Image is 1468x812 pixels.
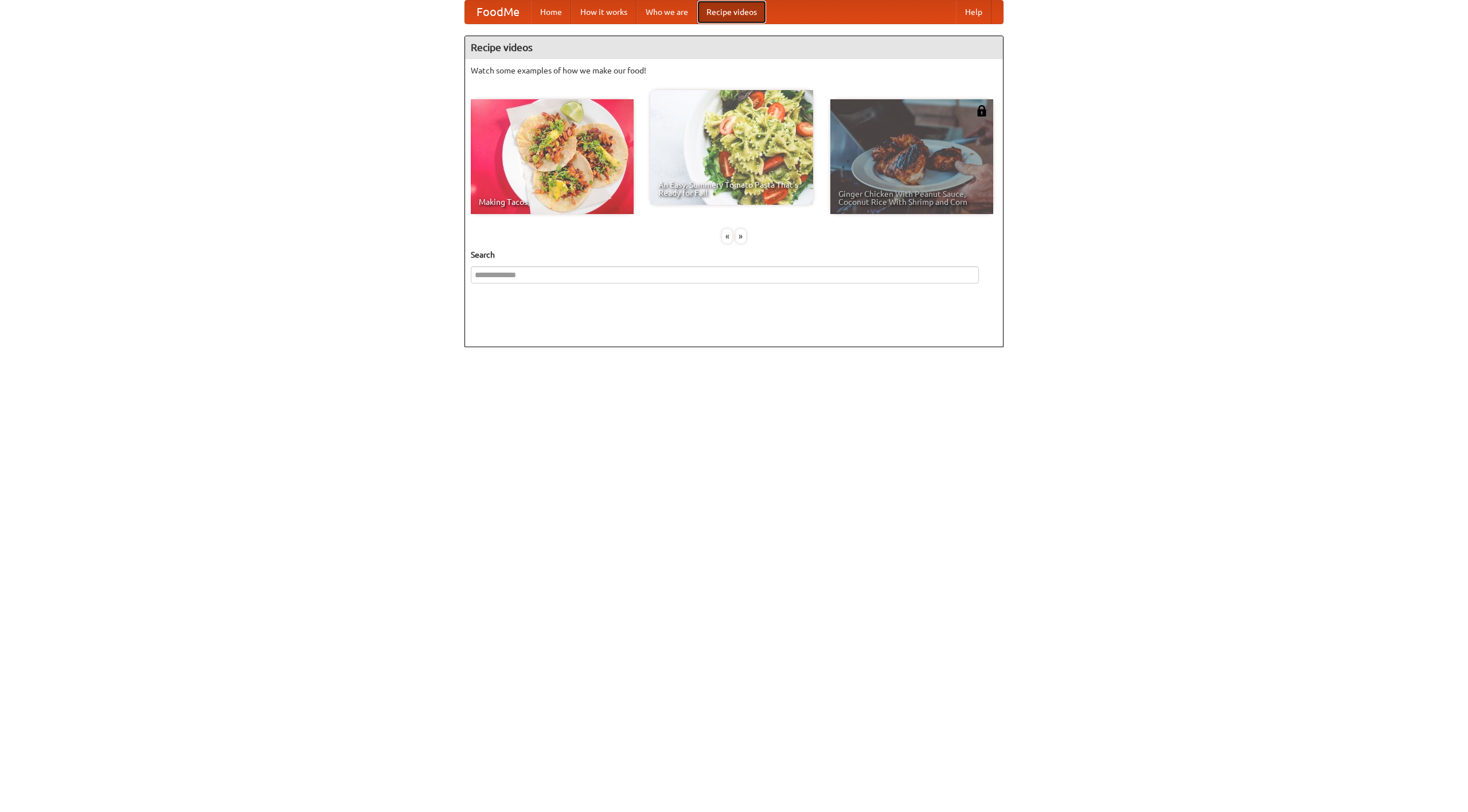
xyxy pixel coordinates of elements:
a: Home [531,1,571,24]
img: 483408.png [976,105,987,116]
a: How it works [571,1,637,24]
h4: Recipe videos [465,36,1003,59]
a: Who we are [637,1,697,24]
span: Making Tacos [479,198,626,206]
a: An Easy, Summery Tomato Pasta That's Ready for Fall [650,90,813,205]
p: Watch some examples of how we make our food! [471,65,997,76]
a: FoodMe [465,1,531,24]
a: Making Tacos [471,99,634,214]
a: Help [956,1,991,24]
h5: Search [471,249,997,261]
a: Recipe videos [697,1,766,24]
span: An Easy, Summery Tomato Pasta That's Ready for Fall [658,181,805,197]
div: « [722,229,732,243]
div: » [736,229,746,243]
